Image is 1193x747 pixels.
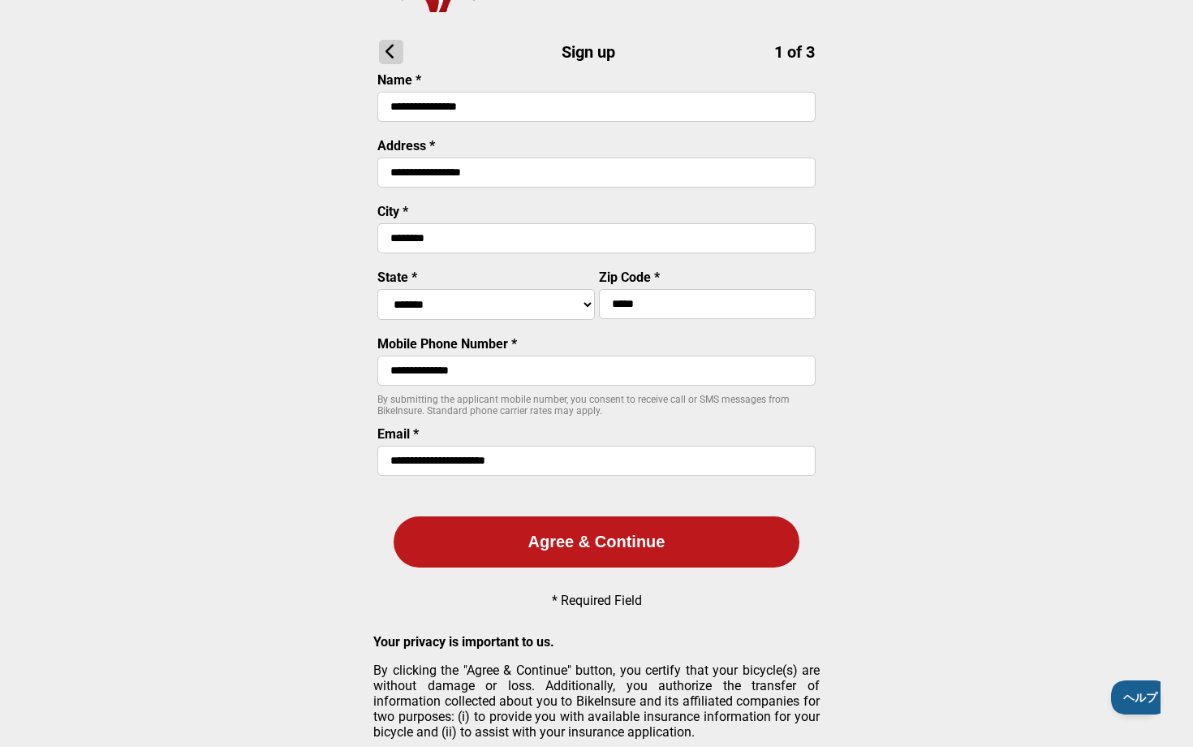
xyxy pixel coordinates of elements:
label: Address * [377,138,435,153]
iframe: カスタマーサポートを切り替える [1111,680,1161,715]
p: By submitting the applicant mobile number, you consent to receive call or SMS messages from BikeI... [377,394,816,417]
label: Name * [377,72,421,88]
span: 1 of 3 [774,42,815,62]
label: Zip Code * [599,270,660,285]
label: City * [377,204,408,219]
p: * Required Field [552,593,642,608]
label: State * [377,270,417,285]
label: Mobile Phone Number * [377,336,517,352]
p: By clicking the "Agree & Continue" button, you certify that your bicycle(s) are without damage or... [373,663,820,740]
button: Agree & Continue [394,516,799,568]
h1: Sign up [379,40,815,64]
label: Email * [377,426,419,442]
strong: Your privacy is important to us. [373,634,554,650]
